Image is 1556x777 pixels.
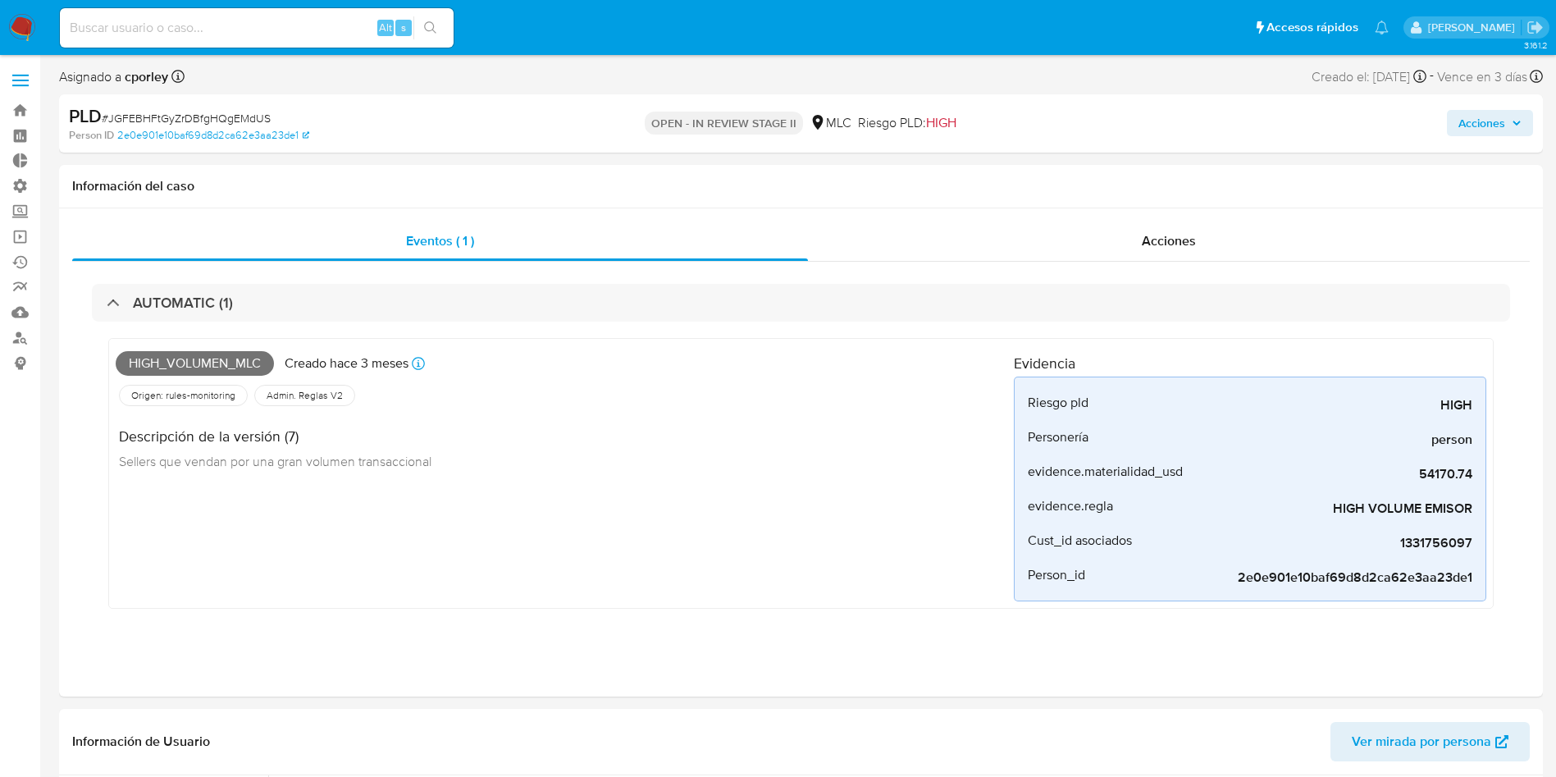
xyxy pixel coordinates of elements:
[810,114,851,132] div: MLC
[72,178,1530,194] h1: Información del caso
[116,351,274,376] span: High_volumen_mlc
[1330,722,1530,761] button: Ver mirada por persona
[379,20,392,35] span: Alt
[72,734,210,750] h1: Información de Usuario
[858,114,956,132] span: Riesgo PLD:
[133,294,233,312] h3: AUTOMATIC (1)
[1352,722,1491,761] span: Ver mirada por persona
[1312,66,1426,88] div: Creado el: [DATE]
[926,113,956,132] span: HIGH
[1375,21,1389,34] a: Notificaciones
[1458,110,1505,136] span: Acciones
[645,112,803,135] p: OPEN - IN REVIEW STAGE II
[1266,19,1358,36] span: Accesos rápidos
[413,16,447,39] button: search-icon
[69,128,114,143] b: Person ID
[1428,20,1521,35] p: joaquin.santistebe@mercadolibre.com
[69,103,102,129] b: PLD
[60,17,454,39] input: Buscar usuario o caso...
[92,284,1510,322] div: AUTOMATIC (1)
[406,231,474,250] span: Eventos ( 1 )
[1526,19,1544,36] a: Salir
[285,354,408,373] p: Creado hace 3 meses
[119,452,431,470] span: Sellers que vendan por una gran volumen transaccional
[1430,66,1434,88] span: -
[1437,68,1527,86] span: Vence en 3 días
[117,128,309,143] a: 2e0e901e10baf69d8d2ca62e3aa23de1
[1447,110,1533,136] button: Acciones
[401,20,406,35] span: s
[130,389,237,402] span: Origen: rules-monitoring
[102,110,271,126] span: # JGFEBHFtGyZrDBfgHQgEMdUS
[265,389,345,402] span: Admin. Reglas V2
[1142,231,1196,250] span: Acciones
[119,427,431,446] h4: Descripción de la versión (7)
[121,67,168,86] b: cporley
[59,68,168,86] span: Asignado a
